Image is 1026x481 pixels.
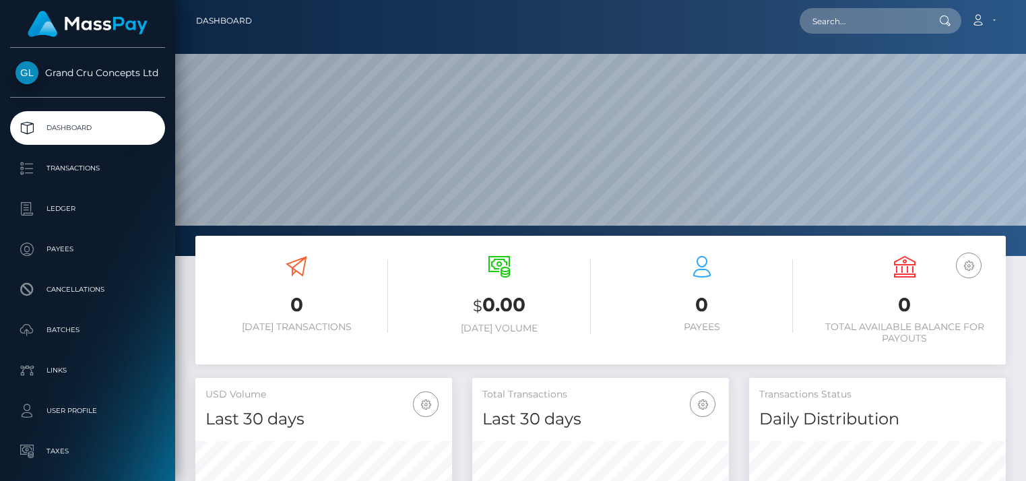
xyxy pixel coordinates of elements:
[15,360,160,381] p: Links
[15,61,38,84] img: Grand Cru Concepts Ltd
[10,354,165,387] a: Links
[205,292,388,318] h3: 0
[10,313,165,347] a: Batches
[15,320,160,340] p: Batches
[10,192,165,226] a: Ledger
[205,408,442,431] h4: Last 30 days
[10,232,165,266] a: Payees
[28,11,148,37] img: MassPay Logo
[813,292,996,318] h3: 0
[611,292,794,318] h3: 0
[15,199,160,219] p: Ledger
[813,321,996,344] h6: Total Available Balance for Payouts
[15,401,160,421] p: User Profile
[800,8,926,34] input: Search...
[10,67,165,79] span: Grand Cru Concepts Ltd
[473,296,482,315] small: $
[205,321,388,333] h6: [DATE] Transactions
[10,273,165,307] a: Cancellations
[408,292,591,319] h3: 0.00
[15,239,160,259] p: Payees
[15,158,160,179] p: Transactions
[205,388,442,402] h5: USD Volume
[759,408,996,431] h4: Daily Distribution
[15,280,160,300] p: Cancellations
[759,388,996,402] h5: Transactions Status
[408,323,591,334] h6: [DATE] Volume
[611,321,794,333] h6: Payees
[196,7,252,35] a: Dashboard
[10,435,165,468] a: Taxes
[482,408,719,431] h4: Last 30 days
[10,152,165,185] a: Transactions
[10,394,165,428] a: User Profile
[10,111,165,145] a: Dashboard
[15,118,160,138] p: Dashboard
[15,441,160,461] p: Taxes
[482,388,719,402] h5: Total Transactions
